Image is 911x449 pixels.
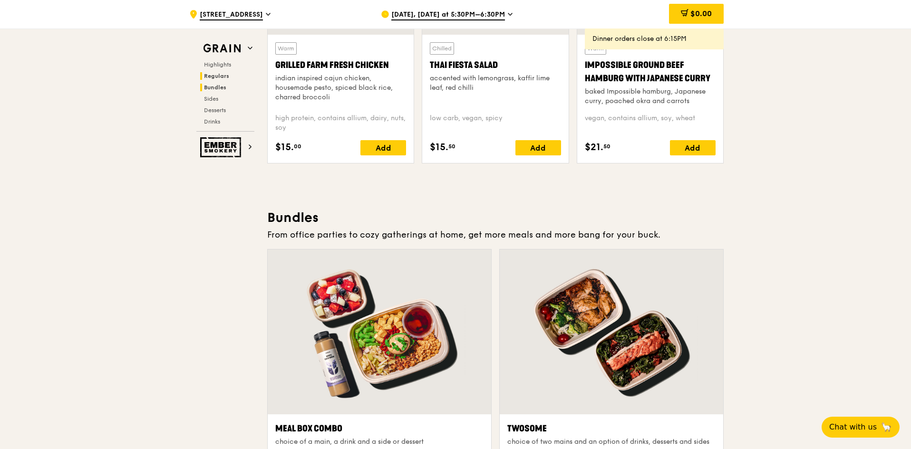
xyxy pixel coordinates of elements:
div: choice of two mains and an option of drinks, desserts and sides [507,437,716,447]
div: Add [515,140,561,155]
span: 🦙 [881,421,892,433]
div: vegan, contains allium, soy, wheat [585,114,716,133]
span: Chat with us [829,421,877,433]
div: Thai Fiesta Salad [430,58,561,72]
span: [STREET_ADDRESS] [200,10,263,20]
div: Impossible Ground Beef Hamburg with Japanese Curry [585,58,716,85]
span: Bundles [204,84,226,91]
span: $15. [275,140,294,154]
div: accented with lemongrass, kaffir lime leaf, red chilli [430,74,561,93]
span: Drinks [204,118,220,125]
h3: Bundles [267,209,724,226]
div: Add [360,140,406,155]
span: Regulars [204,73,229,79]
div: Meal Box Combo [275,422,484,435]
div: Warm [275,42,297,55]
div: indian inspired cajun chicken, housemade pesto, spiced black rice, charred broccoli [275,74,406,102]
div: baked Impossible hamburg, Japanese curry, poached okra and carrots [585,87,716,106]
div: Add [670,140,716,155]
span: Highlights [204,61,231,68]
div: Chilled [430,42,454,55]
span: $21. [585,140,603,154]
span: Desserts [204,107,226,114]
img: Ember Smokery web logo [200,137,244,157]
div: Grilled Farm Fresh Chicken [275,58,406,72]
span: $0.00 [690,9,712,18]
img: Grain web logo [200,40,244,57]
span: [DATE], [DATE] at 5:30PM–6:30PM [391,10,505,20]
div: Twosome [507,422,716,435]
span: $15. [430,140,448,154]
div: From office parties to cozy gatherings at home, get more meals and more bang for your buck. [267,228,724,241]
span: 50 [603,143,611,150]
div: high protein, contains allium, dairy, nuts, soy [275,114,406,133]
div: Dinner orders close at 6:15PM [592,34,716,44]
span: Sides [204,96,218,102]
div: low carb, vegan, spicy [430,114,561,133]
span: 50 [448,143,455,150]
div: choice of a main, a drink and a side or dessert [275,437,484,447]
span: 00 [294,143,301,150]
button: Chat with us🦙 [822,417,900,438]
